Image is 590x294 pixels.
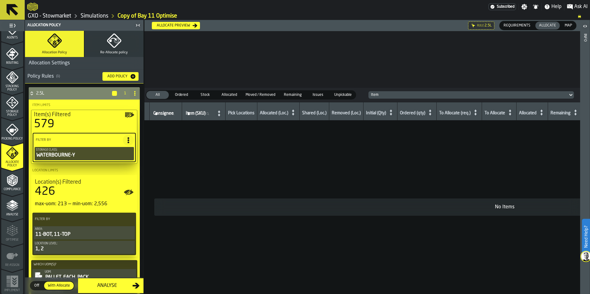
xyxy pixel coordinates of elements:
li: menu Re-assign [1,244,23,269]
label: Filter By [35,137,123,143]
button: Storage Class:WATERBOURNE-Y [35,147,134,160]
span: Stock [195,92,215,98]
button: UOM:PALLET, EACH, PACK [32,269,136,282]
label: button-toggle-Open [581,21,589,32]
span: Allocation Policy [42,51,67,55]
span: ( 1 ) [56,74,60,78]
span: Map [562,23,575,28]
span: Remaining [281,92,304,98]
label: button-toggle-Close me [134,22,142,29]
label: button-switch-multi-Issues [306,90,330,100]
span: Implement [1,289,23,292]
div: 2.5L [29,87,118,100]
div: thumb [44,282,74,290]
nav: Breadcrumb [27,12,588,20]
div: 426 [35,186,55,198]
span: Optimise [1,238,23,242]
span: Help [551,3,562,10]
div: max-uom: 213 — min-uom: 2,556 [35,200,134,208]
div: thumb [561,22,576,30]
label: button-switch-multi-With Allocate [44,281,74,290]
div: Removed (Loc.) [332,111,361,117]
div: thumb [194,91,217,99]
div: Title [34,111,135,118]
label: button-toggle-Show on Map [125,110,135,120]
div: Allocated [519,111,537,117]
span: Subscribed [497,5,514,9]
span: Allocated [219,92,239,98]
span: Allocate [537,23,559,28]
a: link-to-/wh/i/1f322264-80fa-4175-88bb-566e6213dfa5/settings/billing [488,3,516,10]
span: label [153,111,174,116]
div: Info [583,32,587,292]
input: label [152,110,179,118]
div: Title [35,179,134,186]
div: thumb [146,91,169,99]
span: Picking Policy [1,137,23,141]
li: menu Compliance [1,168,23,193]
div: 11-BOT, 11-TOP [35,231,134,238]
label: button-switch-multi-Requirements [499,21,535,30]
div: Allocated (Loc.) [260,111,288,117]
label: button-toggle-Notifications [530,4,541,10]
div: thumb [330,91,355,99]
label: button-toggle-Show on Map [124,178,134,197]
span: 2.5L [484,23,492,28]
div: Allocation Settings [25,59,73,67]
div: PolicyFilterItem-Storage Class [35,147,134,160]
div: Analyse [82,282,132,289]
div: PolicyFilterItem-UOM [32,269,136,282]
div: Remaining [551,111,571,117]
label: button-switch-multi-Stock [193,90,217,100]
div: thumb [535,22,560,30]
button: button-Allocate preview [152,22,200,29]
button: button- [112,91,117,96]
div: 579 [34,118,54,130]
li: menu Storage Policy [1,92,23,117]
div: thumb [280,91,305,99]
button: button-Add Policy [102,72,139,81]
div: Location level: [35,242,134,245]
div: Pick Locations [228,111,255,117]
li: menu Optimise [1,219,23,243]
div: stat-Item(s) Filtered [31,110,137,132]
div: Shared (Loc.) [302,111,326,117]
span: Item(s) Filtered [34,111,71,118]
h3: title-section-Allocation Settings [25,57,143,70]
header: Allocation Policy [25,20,143,31]
div: Area: [35,227,134,231]
label: button-switch-multi-Allocate [535,21,560,30]
div: UOM: [45,270,135,274]
span: Re-assign [1,263,23,267]
div: To Allocate (req.) [439,111,471,117]
span: Stacking Policy [1,85,23,92]
div: WATERBOURNE-Y [36,152,133,159]
span: Allocate Policy [1,161,23,167]
label: Need Help? [583,219,589,254]
div: Hide filter [471,23,476,28]
li: menu Stacking Policy [1,67,23,92]
span: All [147,92,168,98]
span: Moved / Removed [243,92,278,98]
span: Issues [308,92,328,98]
div: thumb [218,91,241,99]
li: menu Implement [1,269,23,294]
div: thumb [242,91,279,99]
label: button-toggle-Ask AI [564,3,590,10]
button: button-Analyse [78,278,143,293]
label: Location Limits [31,167,137,174]
a: link-to-/wh/i/1f322264-80fa-4175-88bb-566e6213dfa5 [81,13,108,19]
div: stat-Location(s) Filtered [32,178,136,209]
span: Re-Allocate policy [100,51,128,55]
div: Storage Class: [36,148,133,152]
div: Initial (Qty) [366,111,386,117]
h3: title-section-[object Object] [25,70,143,84]
label: button-toggle-Settings [519,4,530,10]
label: button-switch-multi-Map [560,21,576,30]
a: logo-header [27,1,38,12]
label: button-switch-multi-Moved / Removed [241,90,280,100]
div: 1, 2 [35,245,134,253]
span: label [186,111,206,116]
